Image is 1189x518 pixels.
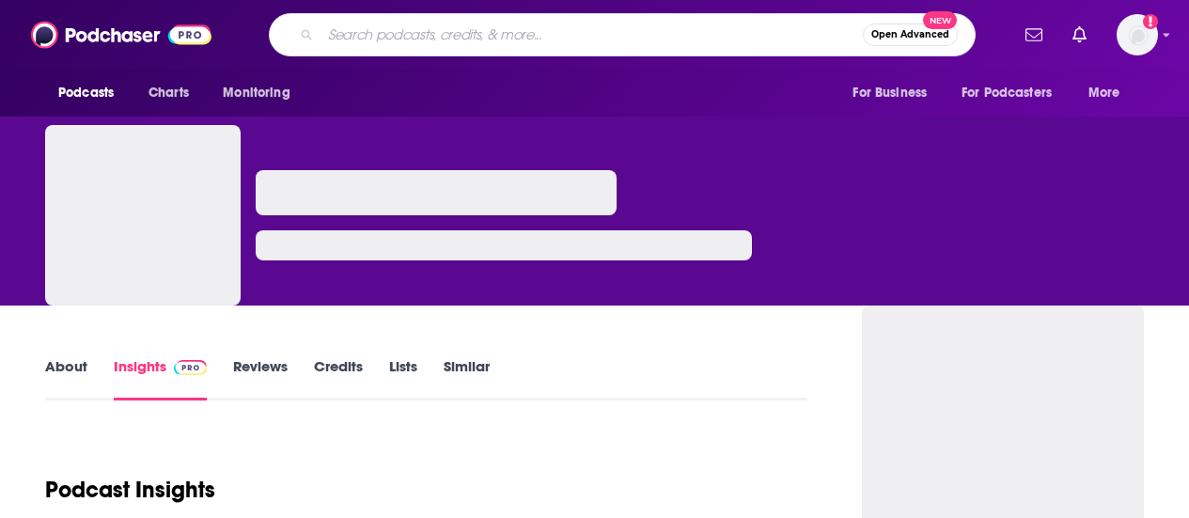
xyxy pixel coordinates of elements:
[210,75,314,111] button: open menu
[839,75,950,111] button: open menu
[45,357,87,400] a: About
[149,80,189,106] span: Charts
[174,360,207,375] img: Podchaser Pro
[1117,14,1158,55] img: User Profile
[1143,14,1158,29] svg: Add a profile image
[444,357,490,400] a: Similar
[45,75,138,111] button: open menu
[1065,19,1094,51] a: Show notifications dropdown
[233,357,288,400] a: Reviews
[321,20,863,50] input: Search podcasts, credits, & more...
[853,80,927,106] span: For Business
[389,357,417,400] a: Lists
[223,80,289,106] span: Monitoring
[136,75,200,111] a: Charts
[1088,80,1120,106] span: More
[871,30,949,39] span: Open Advanced
[269,13,976,56] div: Search podcasts, credits, & more...
[114,357,207,400] a: InsightsPodchaser Pro
[1018,19,1050,51] a: Show notifications dropdown
[31,17,211,53] img: Podchaser - Follow, Share and Rate Podcasts
[314,357,363,400] a: Credits
[45,476,215,504] h1: Podcast Insights
[923,11,957,29] span: New
[1117,14,1158,55] span: Logged in as calellac
[949,75,1079,111] button: open menu
[1117,14,1158,55] button: Show profile menu
[962,80,1052,106] span: For Podcasters
[863,24,958,46] button: Open AdvancedNew
[58,80,114,106] span: Podcasts
[1075,75,1144,111] button: open menu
